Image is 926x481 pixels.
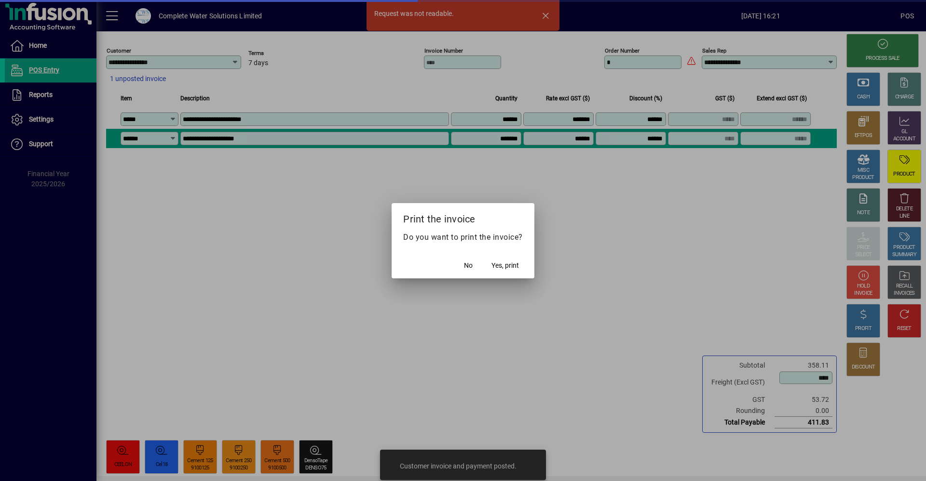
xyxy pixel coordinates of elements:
h2: Print the invoice [392,203,534,231]
button: Yes, print [488,257,523,275]
span: Yes, print [491,261,519,271]
button: No [453,257,484,275]
span: No [464,261,473,271]
p: Do you want to print the invoice? [403,232,523,243]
